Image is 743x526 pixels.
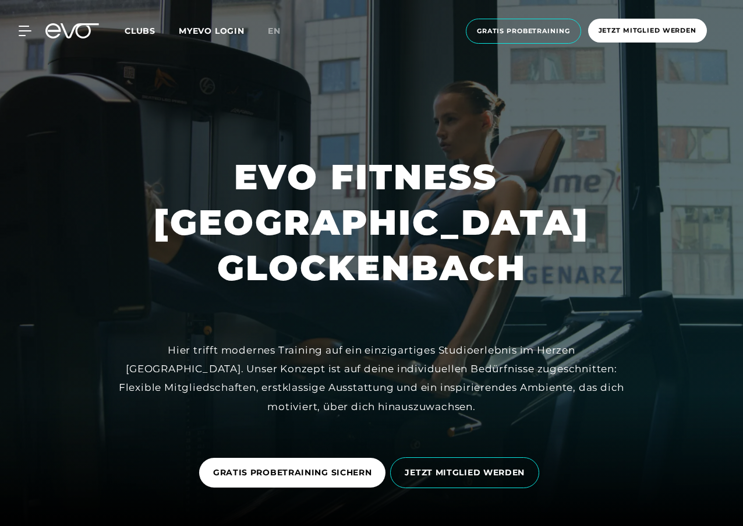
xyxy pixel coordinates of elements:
[199,449,391,496] a: GRATIS PROBETRAINING SICHERN
[213,467,372,479] span: GRATIS PROBETRAINING SICHERN
[125,26,155,36] span: Clubs
[405,467,525,479] span: JETZT MITGLIED WERDEN
[268,26,281,36] span: en
[109,341,634,416] div: Hier trifft modernes Training auf ein einzigartiges Studioerlebnis im Herzen [GEOGRAPHIC_DATA]. U...
[462,19,585,44] a: Gratis Probetraining
[9,154,734,291] h1: EVO FITNESS [GEOGRAPHIC_DATA] GLOCKENBACH
[477,26,570,36] span: Gratis Probetraining
[268,24,295,38] a: en
[125,25,179,36] a: Clubs
[390,449,544,497] a: JETZT MITGLIED WERDEN
[585,19,710,44] a: Jetzt Mitglied werden
[599,26,696,36] span: Jetzt Mitglied werden
[179,26,245,36] a: MYEVO LOGIN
